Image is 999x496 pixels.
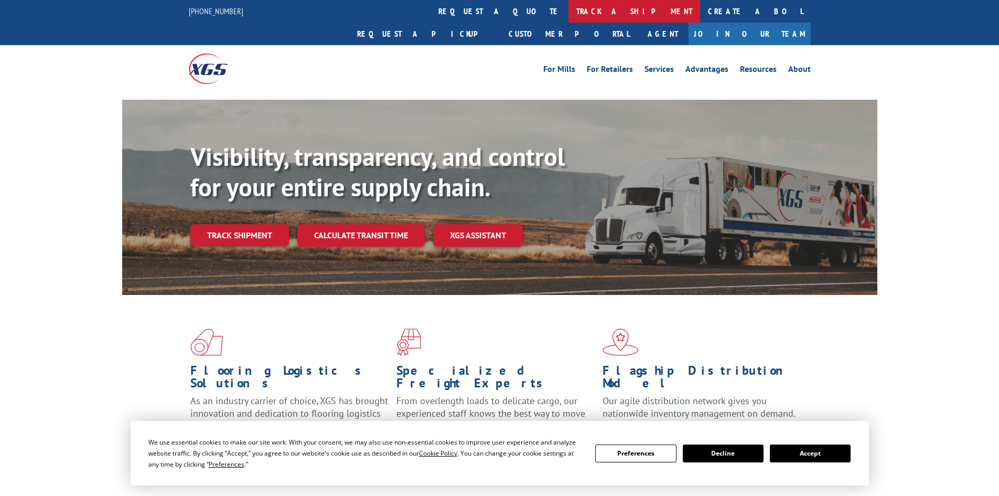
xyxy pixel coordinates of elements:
img: xgs-icon-total-supply-chain-intelligence-red [190,329,223,356]
a: Resources [740,65,777,77]
b: Visibility, transparency, and control for your entire supply chain. [190,140,565,203]
a: Advantages [685,65,728,77]
span: Preferences [209,460,244,469]
a: For Retailers [587,65,633,77]
a: XGS ASSISTANT [433,224,523,247]
a: Services [644,65,674,77]
a: Customer Portal [501,23,637,45]
span: Cookie Policy [419,449,457,458]
p: From overlength loads to delicate cargo, our experienced staff knows the best way to move your fr... [396,395,595,441]
h1: Flagship Distribution Model [603,364,801,395]
button: Preferences [595,445,676,462]
a: Request a pickup [349,23,501,45]
a: Calculate transit time [297,224,425,247]
img: xgs-icon-flagship-distribution-model-red [603,329,639,356]
img: xgs-icon-focused-on-flooring-red [396,329,421,356]
button: Accept [770,445,851,462]
a: Join Our Team [689,23,811,45]
a: For Mills [543,65,575,77]
a: Track shipment [190,224,289,246]
a: Agent [637,23,689,45]
div: We use essential cookies to make our site work. With your consent, we may also use non-essential ... [148,437,583,470]
h1: Specialized Freight Experts [396,364,595,395]
button: Decline [683,445,764,462]
a: About [788,65,811,77]
h1: Flooring Logistics Solutions [190,364,389,395]
div: Cookie Consent Prompt [131,421,869,486]
span: As an industry carrier of choice, XGS has brought innovation and dedication to flooring logistics... [190,395,388,432]
span: Our agile distribution network gives you nationwide inventory management on demand. [603,395,796,419]
a: [PHONE_NUMBER] [189,6,243,16]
